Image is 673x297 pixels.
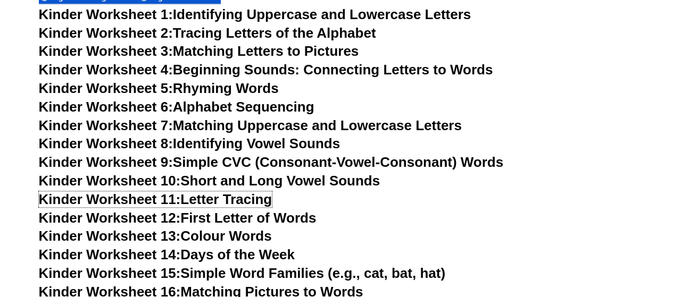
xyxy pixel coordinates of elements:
a: Kinder Worksheet 4:Beginning Sounds: Connecting Letters to Words [39,62,493,78]
a: Kinder Worksheet 8:Identifying Vowel Sounds [39,135,340,151]
a: Kinder Worksheet 15:Simple Word Families (e.g., cat, bat, hat) [39,265,445,281]
a: Kinder Worksheet 9:Simple CVC (Consonant-Vowel-Consonant) Words [39,154,503,170]
span: Kinder Worksheet 11: [39,191,181,207]
span: Kinder Worksheet 13: [39,228,181,244]
span: Kinder Worksheet 1: [39,6,173,22]
span: Kinder Worksheet 7: [39,117,173,133]
iframe: Chat Widget [496,177,673,297]
span: Kinder Worksheet 10: [39,173,181,189]
a: Kinder Worksheet 1:Identifying Uppercase and Lowercase Letters [39,6,471,22]
span: Kinder Worksheet 3: [39,43,173,59]
a: Kinder Worksheet 13:Colour Words [39,228,272,244]
span: Kinder Worksheet 15: [39,265,181,281]
a: Kinder Worksheet 14:Days of the Week [39,247,295,262]
a: Kinder Worksheet 11:Letter Tracing [39,191,272,207]
span: Kinder Worksheet 14: [39,247,181,262]
a: Kinder Worksheet 3:Matching Letters to Pictures [39,43,359,59]
span: Kinder Worksheet 12: [39,210,181,226]
a: Kinder Worksheet 7:Matching Uppercase and Lowercase Letters [39,117,462,133]
a: Kinder Worksheet 5:Rhyming Words [39,80,279,96]
a: Kinder Worksheet 10:Short and Long Vowel Sounds [39,173,380,189]
span: Kinder Worksheet 9: [39,154,173,170]
span: Kinder Worksheet 6: [39,99,173,115]
span: Kinder Worksheet 4: [39,62,173,78]
span: Kinder Worksheet 5: [39,80,173,96]
a: Kinder Worksheet 2:Tracing Letters of the Alphabet [39,25,376,41]
span: Kinder Worksheet 2: [39,25,173,41]
a: Kinder Worksheet 12:First Letter of Words [39,210,317,226]
span: Kinder Worksheet 8: [39,135,173,151]
a: Kinder Worksheet 6:Alphabet Sequencing [39,99,314,115]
